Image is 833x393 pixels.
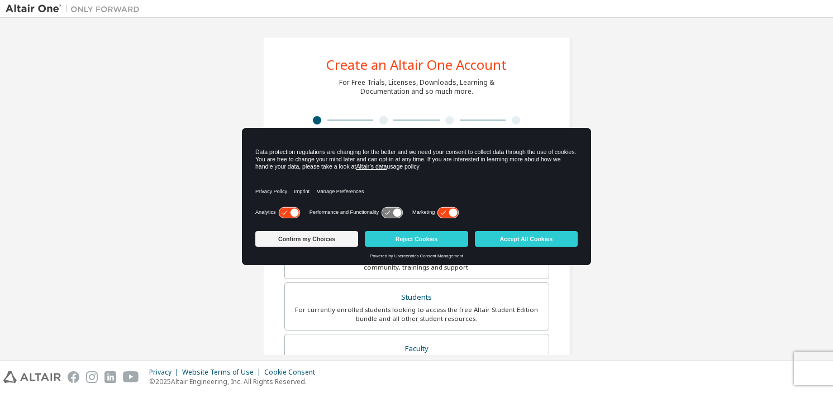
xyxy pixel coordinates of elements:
div: For Free Trials, Licenses, Downloads, Learning & Documentation and so much more. [339,78,494,96]
img: youtube.svg [123,371,139,383]
img: linkedin.svg [104,371,116,383]
div: Create an Altair One Account [326,58,507,71]
div: Faculty [292,341,542,357]
div: Students [292,290,542,305]
img: Altair One [6,3,145,15]
div: Privacy [149,368,182,377]
div: Website Terms of Use [182,368,264,377]
img: altair_logo.svg [3,371,61,383]
p: © 2025 Altair Engineering, Inc. All Rights Reserved. [149,377,322,386]
div: For currently enrolled students looking to access the free Altair Student Edition bundle and all ... [292,305,542,323]
img: instagram.svg [86,371,98,383]
div: Cookie Consent [264,368,322,377]
img: facebook.svg [68,371,79,383]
